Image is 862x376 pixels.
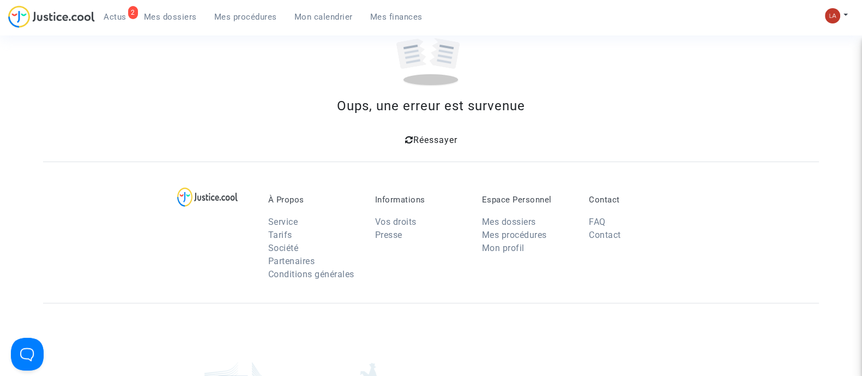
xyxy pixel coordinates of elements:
[268,243,299,253] a: Société
[375,230,402,240] a: Presse
[294,12,353,22] span: Mon calendrier
[268,269,354,279] a: Conditions générales
[361,9,431,25] a: Mes finances
[214,12,277,22] span: Mes procédures
[268,230,292,240] a: Tarifs
[589,195,679,205] p: Contact
[413,135,457,145] span: Réessayer
[370,12,423,22] span: Mes finances
[268,195,359,205] p: À Propos
[177,187,238,207] img: logo-lg.svg
[104,12,126,22] span: Actus
[206,9,286,25] a: Mes procédures
[95,9,135,25] a: 2Actus
[482,217,536,227] a: Mes dossiers
[482,230,547,240] a: Mes procédures
[589,230,621,240] a: Contact
[135,9,206,25] a: Mes dossiers
[144,12,197,22] span: Mes dossiers
[482,195,572,205] p: Espace Personnel
[268,256,315,266] a: Partenaires
[268,217,298,227] a: Service
[128,6,138,19] div: 2
[375,217,417,227] a: Vos droits
[286,9,361,25] a: Mon calendrier
[482,243,525,253] a: Mon profil
[11,338,44,371] iframe: Help Scout Beacon - Open
[825,8,840,23] img: 3f9b7d9779f7b0ffc2b90d026f0682a9
[589,217,606,227] a: FAQ
[8,5,95,28] img: jc-logo.svg
[375,195,466,205] p: Informations
[43,96,819,116] div: Oups, une erreur est survenue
